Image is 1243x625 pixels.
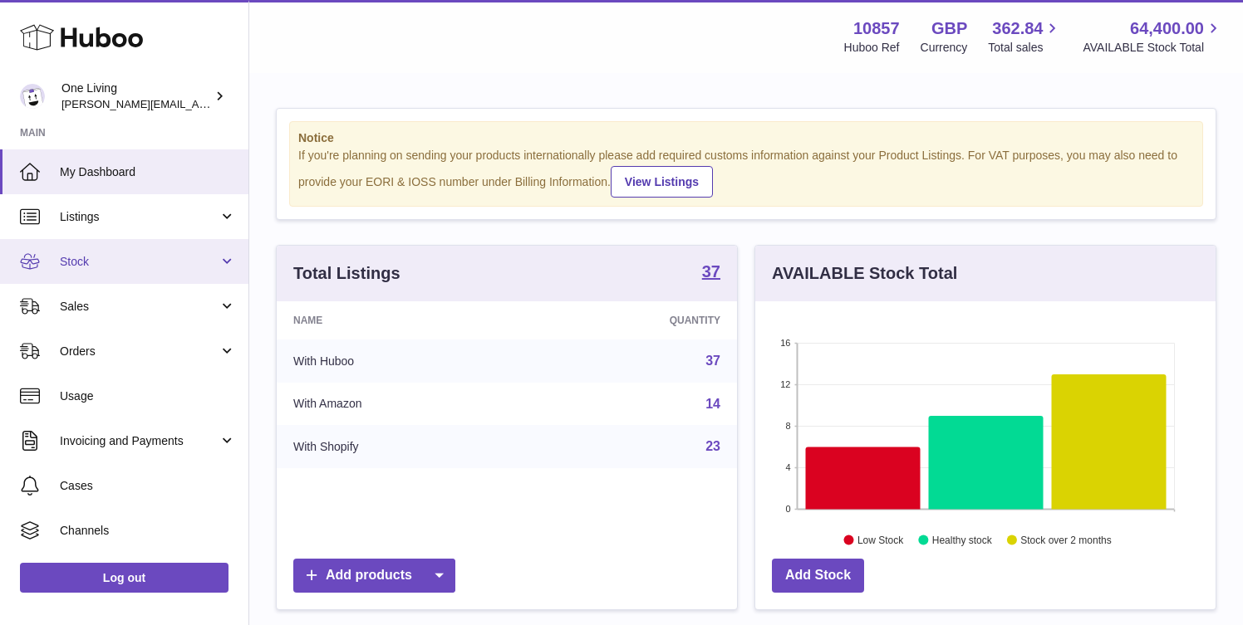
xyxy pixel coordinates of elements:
[1083,17,1223,56] a: 64,400.00 AVAILABLE Stock Total
[705,354,720,368] a: 37
[277,383,528,426] td: With Amazon
[20,563,228,593] a: Log out
[844,40,900,56] div: Huboo Ref
[60,433,219,449] span: Invoicing and Payments
[702,263,720,280] strong: 37
[60,209,219,225] span: Listings
[785,504,790,514] text: 0
[60,523,236,539] span: Channels
[853,17,900,40] strong: 10857
[921,40,968,56] div: Currency
[785,421,790,431] text: 8
[20,84,45,109] img: Jessica@oneliving.com
[60,388,236,404] span: Usage
[293,262,400,285] h3: Total Listings
[298,130,1194,146] strong: Notice
[702,263,720,283] a: 37
[60,164,236,180] span: My Dashboard
[857,534,904,545] text: Low Stock
[1020,534,1111,545] text: Stock over 2 months
[60,254,219,270] span: Stock
[785,462,790,472] text: 4
[931,17,967,40] strong: GBP
[772,559,864,593] a: Add Stock
[60,344,219,359] span: Orders
[611,166,713,198] a: View Listings
[528,301,737,339] th: Quantity
[992,17,1043,40] span: 362.84
[780,338,790,348] text: 16
[932,534,993,545] text: Healthy stock
[277,425,528,468] td: With Shopify
[277,339,528,383] td: With Huboo
[293,559,455,593] a: Add products
[705,397,720,411] a: 14
[988,40,1062,56] span: Total sales
[1083,40,1223,56] span: AVAILABLE Stock Total
[60,299,219,315] span: Sales
[61,97,333,110] span: [PERSON_NAME][EMAIL_ADDRESS][DOMAIN_NAME]
[705,439,720,453] a: 23
[1130,17,1204,40] span: 64,400.00
[298,148,1194,198] div: If you're planning on sending your products internationally please add required customs informati...
[60,478,236,494] span: Cases
[61,81,211,112] div: One Living
[277,301,528,339] th: Name
[772,262,957,285] h3: AVAILABLE Stock Total
[780,379,790,389] text: 12
[988,17,1062,56] a: 362.84 Total sales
